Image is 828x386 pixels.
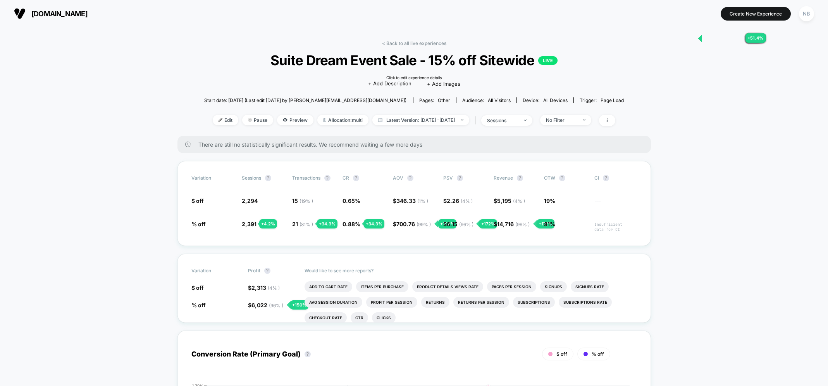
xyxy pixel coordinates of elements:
button: ? [407,175,413,181]
span: 2.26 [447,197,473,204]
span: ( 4 % ) [461,198,473,204]
div: + 34.3 % [317,219,337,228]
img: calendar [378,118,382,122]
span: ( 99 % ) [417,222,431,227]
img: end [248,118,252,122]
button: ? [457,175,463,181]
button: NB [797,6,816,22]
span: --- [594,199,637,204]
span: 6.15 [447,221,473,227]
div: + 34.3 % [364,219,384,228]
span: Transactions [292,175,320,181]
div: + 4.2 % [259,219,277,228]
span: There are still no statistically significant results. We recommend waiting a few more days [198,141,635,148]
button: [DOMAIN_NAME] [12,7,90,20]
span: $ [393,197,428,204]
span: Start date: [DATE] (Last edit [DATE] by [PERSON_NAME][EMAIL_ADDRESS][DOMAIN_NAME]) [204,97,406,103]
span: 14,716 [497,221,530,227]
span: Allocation: multi [317,115,368,125]
button: ? [305,351,311,357]
span: other [438,97,450,103]
div: Audience: [462,97,511,103]
span: ( 96 % ) [269,303,283,308]
span: 346.33 [396,197,428,204]
span: $ off [556,351,567,357]
span: | [473,115,481,126]
span: Latest Version: [DATE] - [DATE] [372,115,469,125]
span: 6,022 [251,302,283,308]
li: Returns Per Session [453,297,509,308]
li: Signups Rate [571,281,609,292]
div: + 102 % [438,219,456,228]
span: $ [393,221,431,227]
span: 21 [292,221,313,227]
span: ( 4 % ) [268,285,280,291]
span: ( 96 % ) [515,222,530,227]
span: Insufficient data for CI [594,222,637,232]
button: ? [559,175,565,181]
button: ? [324,175,331,181]
span: Suite Dream Event Sale - 15% off Sitewide [225,52,603,68]
span: 0.65 % [343,197,360,204]
img: rebalance [323,118,326,122]
span: $ [494,197,525,204]
span: CR [343,175,349,181]
span: All Visitors [488,97,511,103]
li: Checkout Rate [305,312,347,323]
span: $ [443,221,473,227]
div: sessions [487,118,518,123]
li: Avg Session Duration [305,297,362,308]
li: Product Details Views Rate [412,281,483,292]
li: Returns [421,297,449,308]
span: 15 [292,197,313,204]
img: Visually logo [14,8,26,19]
button: ? [603,175,609,181]
span: ( 19 % ) [300,198,313,204]
img: end [461,119,463,121]
button: ? [353,175,359,181]
span: Pause [242,115,273,125]
div: + 172 % [479,219,497,228]
span: Page Load [601,97,624,103]
img: end [583,119,585,121]
span: $ off [191,197,204,204]
img: edit [219,118,222,122]
span: 19% [544,197,555,204]
li: Add To Cart Rate [305,281,352,292]
li: Pages Per Session [487,281,536,292]
span: [DOMAIN_NAME] [31,10,88,18]
span: 2,391 [242,221,256,227]
div: + 150 % [290,300,308,310]
span: Device: [516,97,573,103]
span: ( 1 % ) [417,198,428,204]
span: Variation [191,268,234,274]
span: OTW [544,175,587,181]
span: Variation [191,175,234,181]
li: Subscriptions [513,297,555,308]
span: Profit [248,268,260,273]
button: ? [264,268,270,274]
span: % off [191,221,206,227]
div: Pages: [419,97,450,103]
li: Profit Per Session [366,297,417,308]
div: No Filter [546,117,577,123]
span: all devices [543,97,568,103]
div: NB [799,6,814,21]
button: ? [265,175,271,181]
span: $ [248,284,280,291]
span: Sessions [242,175,261,181]
span: CI [594,175,637,181]
li: Items Per Purchase [356,281,408,292]
span: % off [592,351,604,357]
span: 2,313 [251,284,280,291]
span: 5,195 [497,197,525,204]
span: $ [443,197,473,204]
div: + 172 % [537,219,554,228]
li: Clicks [372,312,396,323]
li: Subscriptions Rate [559,297,612,308]
button: ? [517,175,523,181]
span: $ off [191,284,204,291]
span: 700.76 [396,221,431,227]
span: % off [191,302,206,308]
li: Ctr [351,312,368,323]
